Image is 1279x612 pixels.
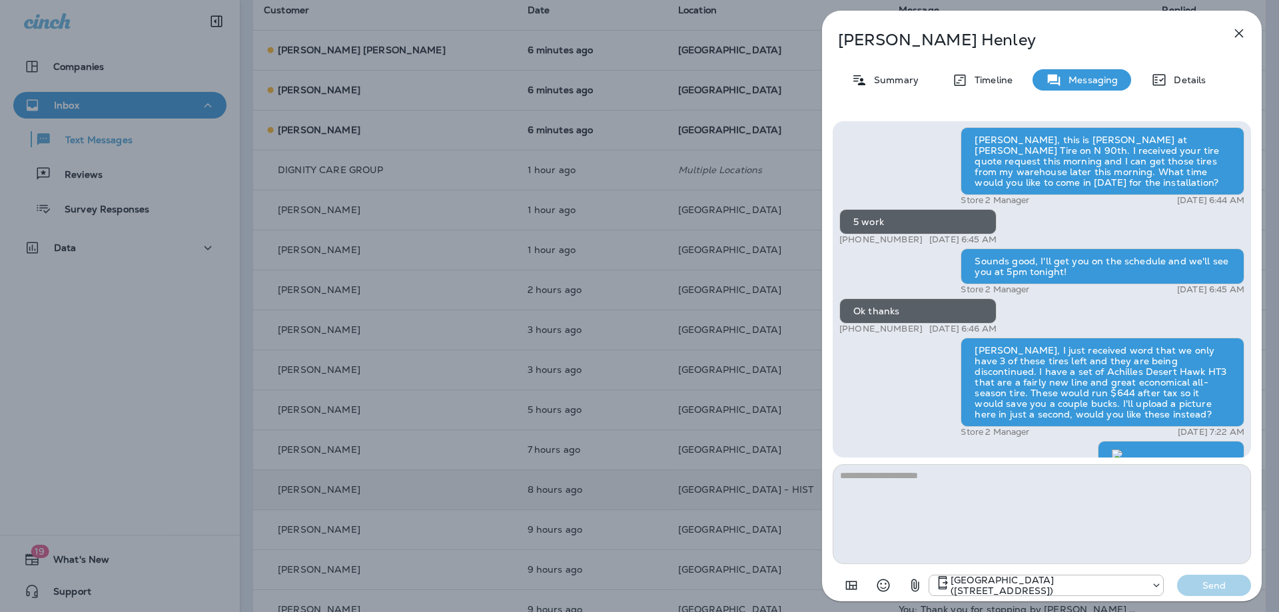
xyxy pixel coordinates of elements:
p: [DATE] 6:45 AM [1177,284,1244,295]
p: Timeline [968,75,1013,85]
p: [GEOGRAPHIC_DATA] ([STREET_ADDRESS]) [951,575,1144,596]
p: Messaging [1062,75,1118,85]
p: Store 2 Manager [961,284,1029,295]
p: [DATE] 6:45 AM [929,234,997,245]
button: Add in a premade template [838,572,865,599]
p: Details [1167,75,1206,85]
button: Select an emoji [870,572,897,599]
div: +1 (402) 571-1201 [929,575,1163,596]
p: [PERSON_NAME] Henley [838,31,1202,49]
div: Sounds good, I'll get you on the schedule and we'll see you at 5pm tonight! [961,248,1244,284]
p: Summary [867,75,919,85]
div: Here's what they look like [1098,441,1244,485]
p: [PHONE_NUMBER] [839,234,923,245]
div: [PERSON_NAME], this is [PERSON_NAME] at [PERSON_NAME] Tire on N 90th. I received your tire quote ... [961,127,1244,195]
p: [DATE] 7:22 AM [1178,427,1244,438]
p: [PHONE_NUMBER] [839,324,923,334]
p: Store 2 Manager [961,195,1029,206]
div: 5 work [839,209,997,234]
p: [DATE] 6:46 AM [929,324,997,334]
p: [DATE] 6:44 AM [1177,195,1244,206]
p: Store 2 Manager [961,427,1029,438]
div: [PERSON_NAME], I just received word that we only have 3 of these tires left and they are being di... [961,338,1244,427]
img: twilio-download [1112,450,1122,460]
div: Ok thanks [839,298,997,324]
